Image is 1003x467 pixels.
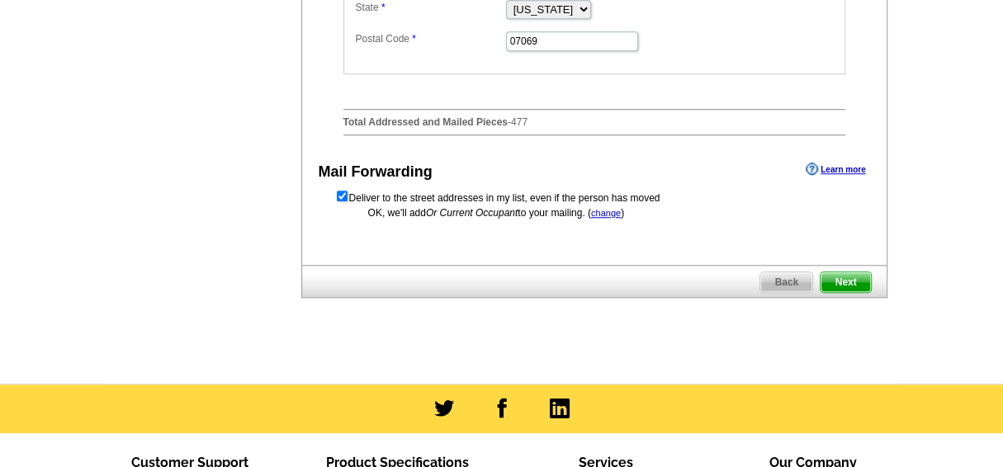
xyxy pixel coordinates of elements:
label: Postal Code [356,31,504,46]
span: 477 [511,116,528,128]
strong: Total Addressed and Mailed Pieces [343,116,508,128]
form: Deliver to the street addresses in my list, even if the person has moved [335,189,854,205]
span: Or Current Occupant [426,207,518,219]
a: change [591,208,621,218]
span: Next [821,272,870,292]
a: Back [759,271,813,293]
span: Back [760,272,812,292]
div: Mail Forwarding [319,161,433,183]
div: OK, we'll add to your mailing. ( ) [335,205,854,220]
a: Learn more [806,163,865,176]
